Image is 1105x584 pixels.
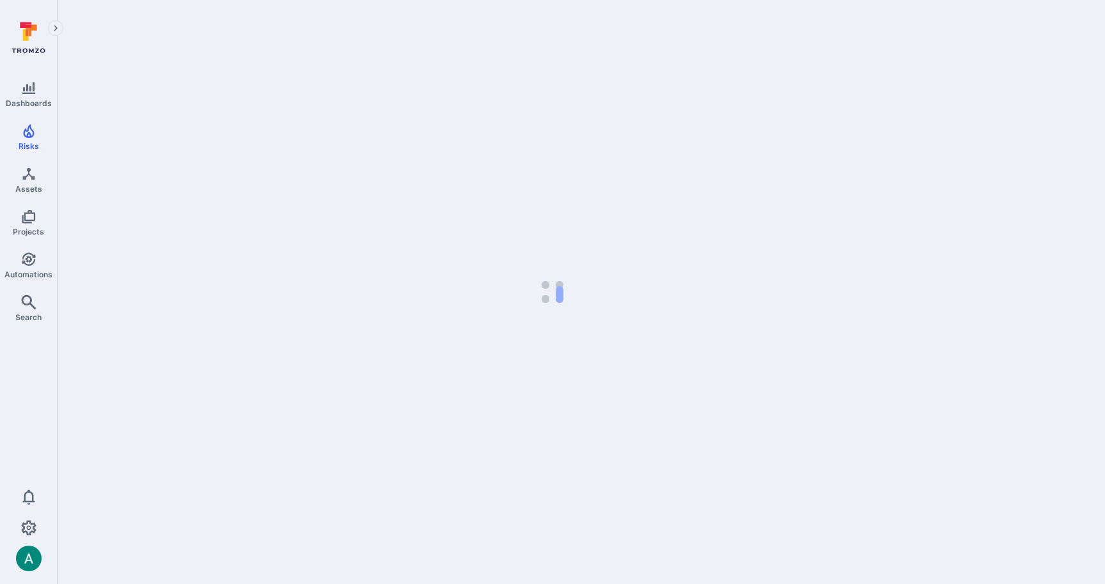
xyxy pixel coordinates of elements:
i: Expand navigation menu [51,23,60,34]
span: Dashboards [6,98,52,108]
span: Projects [13,227,44,236]
span: Assets [15,184,42,194]
img: ACg8ocLSa5mPYBaXNx3eFu_EmspyJX0laNWN7cXOFirfQ7srZveEpg=s96-c [16,546,42,571]
span: Automations [4,270,52,279]
div: Arjan Dehar [16,546,42,571]
button: Expand navigation menu [48,20,63,36]
span: Search [15,312,42,322]
span: Risks [19,141,39,151]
